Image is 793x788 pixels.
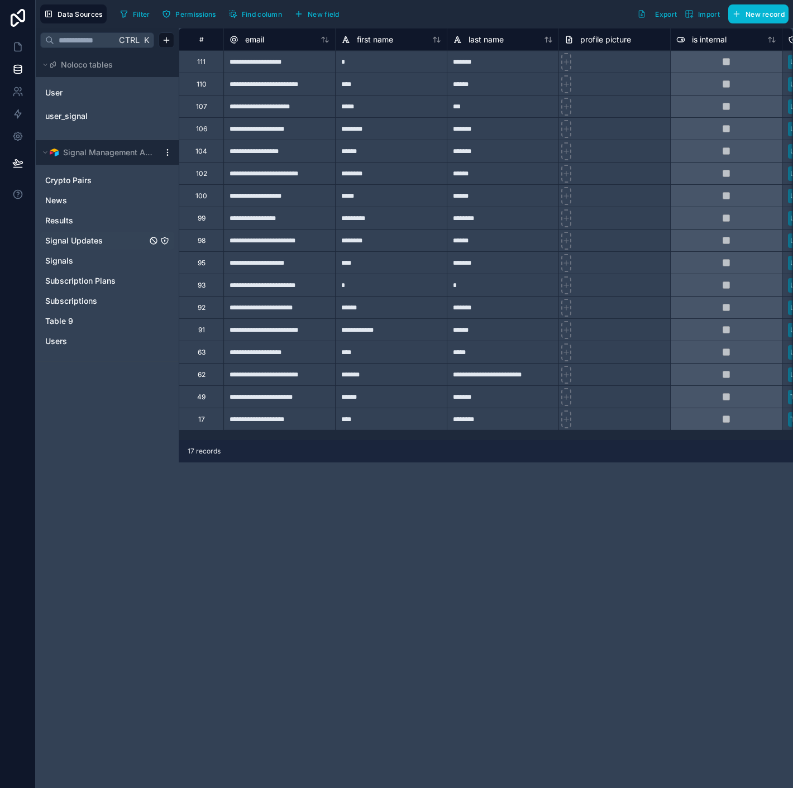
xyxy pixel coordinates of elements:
a: Results [45,215,147,226]
span: Subscription Plans [45,275,116,286]
button: Data Sources [40,4,107,23]
span: Signal Management App [63,147,154,158]
div: Signals [40,252,174,270]
span: Data Sources [58,10,103,18]
button: New field [290,6,343,22]
div: Crypto Pairs [40,171,174,189]
div: Table 9 [40,312,174,330]
button: Find column [224,6,286,22]
div: 62 [198,370,206,379]
span: 17 records [188,447,221,456]
span: Results [45,215,73,226]
a: Permissions [158,6,224,22]
span: Noloco tables [61,59,113,70]
a: user_signal [45,111,136,122]
a: Subscription Plans [45,275,147,286]
div: User [40,84,174,102]
a: Signals [45,255,147,266]
span: last name [469,34,504,45]
div: 63 [198,348,206,357]
span: profile picture [580,34,631,45]
span: first name [357,34,393,45]
div: Signal Updates [40,232,174,250]
a: News [45,195,147,206]
span: Crypto Pairs [45,175,92,186]
div: # [188,35,215,44]
a: New record [724,4,789,23]
span: Import [698,10,720,18]
button: Export [633,4,681,23]
span: user_signal [45,111,88,122]
div: 100 [195,192,207,200]
a: Table 9 [45,316,147,327]
button: Permissions [158,6,219,22]
div: 92 [198,303,206,312]
span: email [245,34,264,45]
span: is internal [692,34,727,45]
div: Users [40,332,174,350]
button: New record [728,4,789,23]
span: Export [655,10,677,18]
span: Users [45,336,67,347]
div: Subscriptions [40,292,174,310]
button: Filter [116,6,154,22]
div: 95 [198,259,206,268]
div: 104 [195,147,207,156]
span: User [45,87,63,98]
span: Ctrl [118,33,141,47]
span: News [45,195,67,206]
span: Table 9 [45,316,73,327]
span: Find column [242,10,282,18]
div: Results [40,212,174,230]
div: 111 [197,58,206,66]
div: Subscription Plans [40,272,174,290]
div: user_signal [40,107,174,125]
span: New record [746,10,785,18]
a: Crypto Pairs [45,175,147,186]
div: 98 [198,236,206,245]
button: Noloco tables [40,57,168,73]
span: Filter [133,10,150,18]
a: Signal Updates [45,235,147,246]
div: 91 [198,326,205,335]
div: 49 [197,393,206,402]
div: 110 [197,80,207,89]
div: News [40,192,174,209]
img: Airtable Logo [50,148,59,157]
span: Permissions [175,10,216,18]
button: Import [681,4,724,23]
div: 106 [196,125,207,133]
span: New field [308,10,340,18]
div: 107 [196,102,207,111]
div: 93 [198,281,206,290]
span: K [142,36,150,44]
div: 17 [198,415,205,424]
div: 99 [198,214,206,223]
div: 102 [196,169,207,178]
span: Signal Updates [45,235,103,246]
button: Airtable LogoSignal Management App [40,145,159,160]
a: Users [45,336,147,347]
span: Subscriptions [45,295,97,307]
a: User [45,87,136,98]
a: Subscriptions [45,295,147,307]
span: Signals [45,255,73,266]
